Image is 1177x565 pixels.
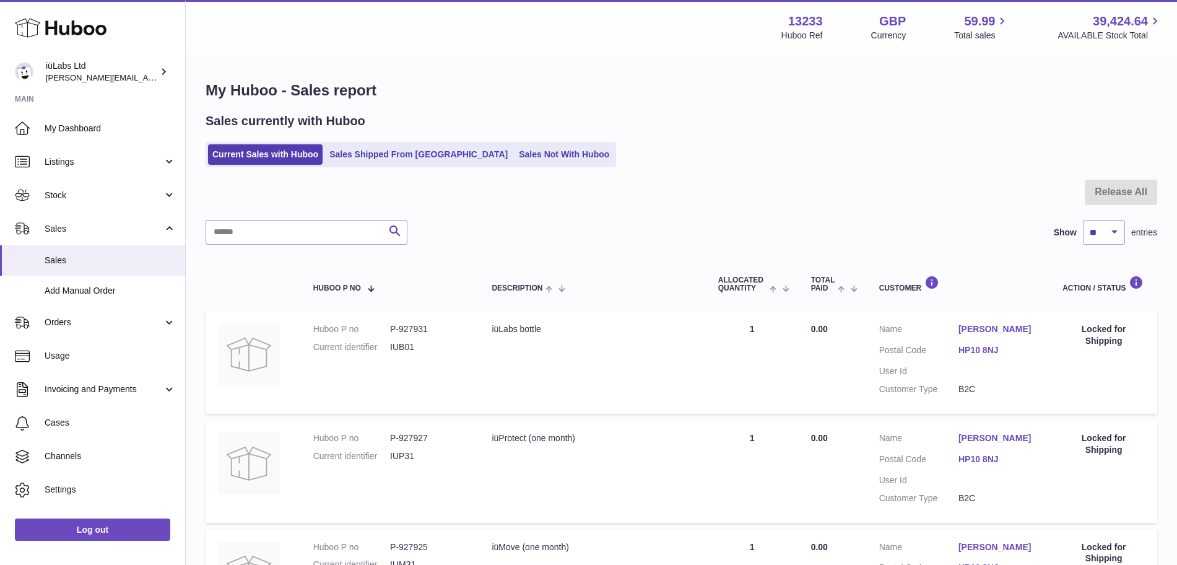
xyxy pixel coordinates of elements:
[1131,227,1157,239] span: entries
[958,453,1038,465] a: HP10 8NJ
[879,323,958,338] dt: Name
[879,453,958,468] dt: Postal Code
[879,541,958,556] dt: Name
[46,72,248,82] span: [PERSON_NAME][EMAIL_ADDRESS][DOMAIN_NAME]
[313,284,361,292] span: Huboo P no
[879,493,958,504] dt: Customer Type
[958,344,1038,356] a: HP10 8NJ
[46,60,157,84] div: iüLabs Ltd
[1062,541,1145,565] div: Locked for Shipping
[45,190,163,201] span: Stock
[390,450,467,462] dd: IUP31
[879,383,958,395] dt: Customer Type
[492,432,693,444] div: iüProtect (one month)
[45,255,176,266] span: Sales
[1054,227,1077,239] label: Show
[492,323,693,335] div: iüLabs bottle
[325,144,512,165] a: Sales Shipped From [GEOGRAPHIC_DATA]
[958,323,1038,335] a: [PERSON_NAME]
[879,432,958,447] dt: Name
[706,311,799,414] td: 1
[45,417,176,429] span: Cases
[871,30,906,42] div: Currency
[1058,13,1162,42] a: 39,424.64 AVAILABLE Stock Total
[879,475,958,486] dt: User Id
[218,323,280,385] img: no-photo.jpg
[15,519,170,541] a: Log out
[313,341,390,353] dt: Current identifier
[811,276,835,292] span: Total paid
[45,285,176,297] span: Add Manual Order
[492,541,693,553] div: iüMove (one month)
[958,493,1038,504] dd: B2C
[879,13,906,30] strong: GBP
[879,276,1038,292] div: Customer
[781,30,823,42] div: Huboo Ref
[954,13,1009,42] a: 59.99 Total sales
[313,323,390,335] dt: Huboo P no
[879,366,958,377] dt: User Id
[954,30,1009,42] span: Total sales
[206,113,365,129] h2: Sales currently with Huboo
[811,324,828,334] span: 0.00
[206,81,1157,100] h1: My Huboo - Sales report
[208,144,323,165] a: Current Sales with Huboo
[390,341,467,353] dd: IUB01
[45,484,176,496] span: Settings
[706,420,799,523] td: 1
[45,350,176,362] span: Usage
[313,450,390,462] dt: Current identifier
[958,432,1038,444] a: [PERSON_NAME]
[1062,323,1145,347] div: Locked for Shipping
[515,144,614,165] a: Sales Not With Huboo
[390,432,467,444] dd: P-927927
[788,13,823,30] strong: 13233
[15,63,33,81] img: annunziata@iulabs.co
[718,276,767,292] span: ALLOCATED Quantity
[811,542,828,552] span: 0.00
[1093,13,1148,30] span: 39,424.64
[218,432,280,494] img: no-photo.jpg
[390,541,467,553] dd: P-927925
[45,450,176,462] span: Channels
[390,323,467,335] dd: P-927931
[313,432,390,444] dt: Huboo P no
[1062,432,1145,456] div: Locked for Shipping
[492,284,542,292] span: Description
[45,317,163,328] span: Orders
[45,383,163,395] span: Invoicing and Payments
[879,344,958,359] dt: Postal Code
[313,541,390,553] dt: Huboo P no
[958,383,1038,395] dd: B2C
[958,541,1038,553] a: [PERSON_NAME]
[1062,276,1145,292] div: Action / Status
[1058,30,1162,42] span: AVAILABLE Stock Total
[45,156,163,168] span: Listings
[45,223,163,235] span: Sales
[811,433,828,443] span: 0.00
[964,13,995,30] span: 59.99
[45,123,176,134] span: My Dashboard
